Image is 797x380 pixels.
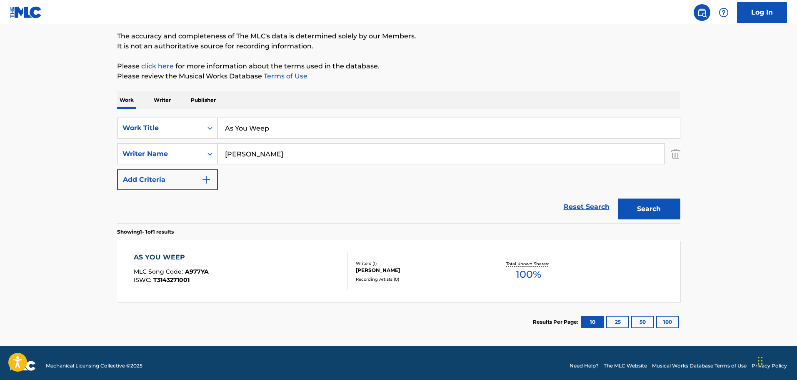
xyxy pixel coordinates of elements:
[117,31,680,41] p: The accuracy and completeness of The MLC's data is determined solely by our Members.
[262,72,307,80] a: Terms of Use
[185,268,209,275] span: A977YA
[134,252,209,262] div: AS YOU WEEP
[755,340,797,380] iframe: Chat Widget
[604,362,647,370] a: The MLC Website
[697,8,707,18] img: search
[758,348,763,373] div: Drag
[533,318,580,326] p: Results Per Page:
[516,267,541,282] span: 100 %
[570,362,599,370] a: Need Help?
[46,362,142,370] span: Mechanical Licensing Collective © 2025
[752,362,787,370] a: Privacy Policy
[153,276,190,284] span: T3143271001
[356,276,482,282] div: Recording Artists ( 0 )
[631,316,654,328] button: 50
[560,198,614,216] a: Reset Search
[117,91,136,109] p: Work
[188,91,218,109] p: Publisher
[117,71,680,81] p: Please review the Musical Works Database
[117,61,680,71] p: Please for more information about the terms used in the database.
[671,143,680,164] img: Delete Criterion
[606,316,629,328] button: 25
[201,175,211,185] img: 9d2ae6d4665cec9f34b9.svg
[656,316,679,328] button: 100
[652,362,747,370] a: Musical Works Database Terms of Use
[719,8,729,18] img: help
[122,149,197,159] div: Writer Name
[151,91,173,109] p: Writer
[506,261,551,267] p: Total Known Shares:
[10,6,42,18] img: MLC Logo
[141,62,174,70] a: click here
[122,123,197,133] div: Work Title
[117,169,218,190] button: Add Criteria
[581,316,604,328] button: 10
[356,267,482,274] div: [PERSON_NAME]
[117,41,680,51] p: It is not an authoritative source for recording information.
[117,228,174,236] p: Showing 1 - 1 of 1 results
[134,268,185,275] span: MLC Song Code :
[117,118,680,224] form: Search Form
[356,260,482,267] div: Writers ( 1 )
[694,4,710,21] a: Public Search
[618,199,680,219] button: Search
[715,4,732,21] div: Help
[134,276,153,284] span: ISWC :
[117,240,680,302] a: AS YOU WEEPMLC Song Code:A977YAISWC:T3143271001Writers (1)[PERSON_NAME]Recording Artists (0)Total...
[737,2,787,23] a: Log In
